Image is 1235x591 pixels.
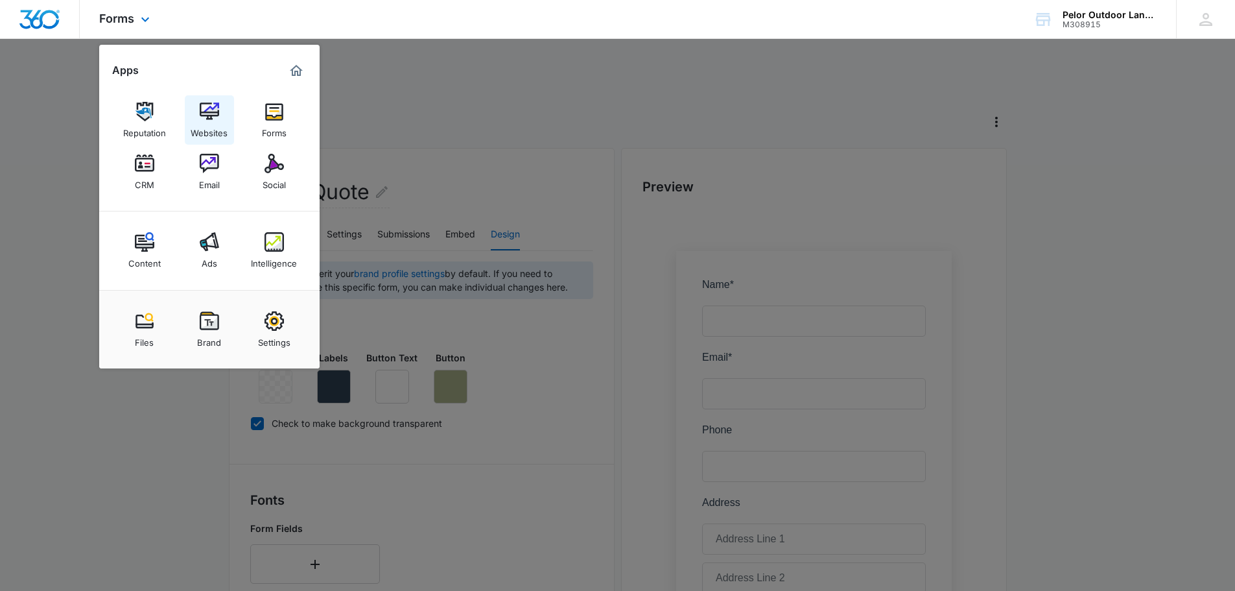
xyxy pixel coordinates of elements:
span: How can we help? [39,448,124,459]
input: Address Line 2 [39,324,263,356]
a: Brand [185,305,234,354]
div: Ads [202,252,217,269]
div: Intelligence [251,252,297,269]
a: Social [250,147,299,197]
a: Marketing 360® Dashboard [286,60,307,81]
a: Intelligence [250,226,299,275]
a: Reputation [120,95,169,145]
span: Address [39,259,77,270]
span: Email [39,114,65,125]
div: Files [135,331,154,348]
input: Address Line 1 [39,285,263,317]
a: Files [120,305,169,354]
span: Forms [99,12,134,25]
div: Settings [258,331,290,348]
div: Websites [191,121,228,138]
div: Content [128,252,161,269]
div: Reputation [123,121,166,138]
div: Forms [262,121,287,138]
a: Ads [185,226,234,275]
div: Social [263,173,286,190]
input: Country [161,402,263,433]
input: City [39,363,141,394]
a: Content [120,226,169,275]
label: Landscaping Services [52,557,154,572]
div: CRM [135,173,154,190]
div: Email [199,173,220,190]
a: Forms [250,95,299,145]
span: Which service are you interested in? [39,538,206,549]
a: Websites [185,95,234,145]
span: Name [39,41,67,52]
h2: Apps [112,64,139,77]
input: ZIP [39,402,141,433]
div: Brand [197,331,221,348]
span: Phone [39,186,69,197]
input: State [161,363,263,394]
a: Email [185,147,234,197]
div: account id [1063,20,1157,29]
div: account name [1063,10,1157,20]
a: CRM [120,147,169,197]
a: Settings [250,305,299,354]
